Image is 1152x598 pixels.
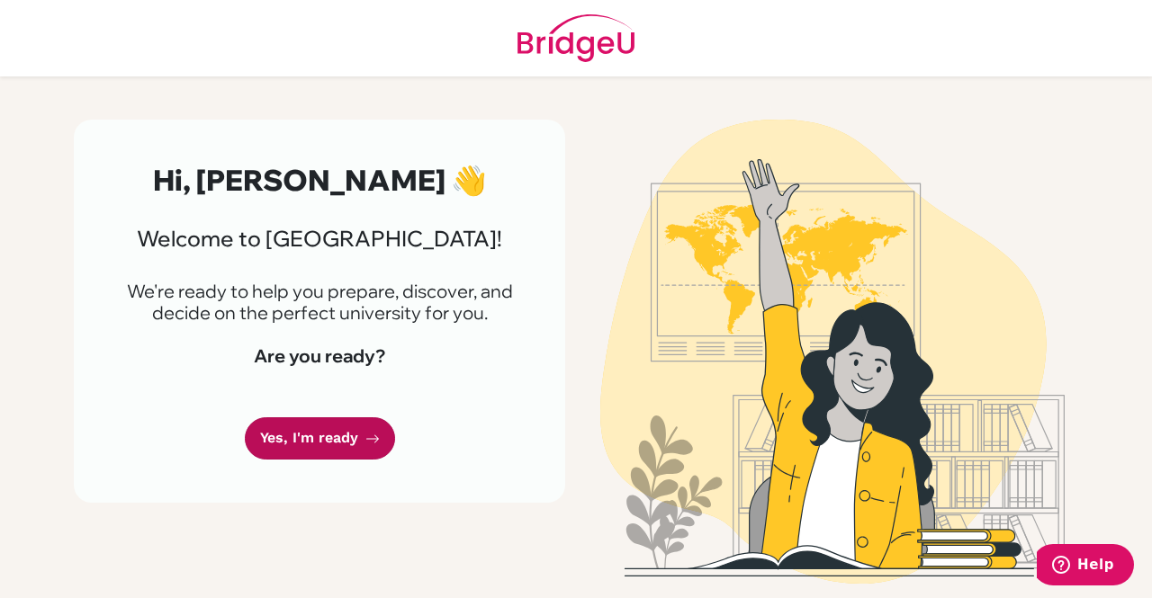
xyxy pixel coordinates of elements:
[245,417,395,460] a: Yes, I'm ready
[1037,544,1134,589] iframe: Opens a widget where you can find more information
[117,226,522,252] h3: Welcome to [GEOGRAPHIC_DATA]!
[117,163,522,197] h2: Hi, [PERSON_NAME] 👋
[117,345,522,367] h4: Are you ready?
[117,281,522,324] p: We're ready to help you prepare, discover, and decide on the perfect university for you.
